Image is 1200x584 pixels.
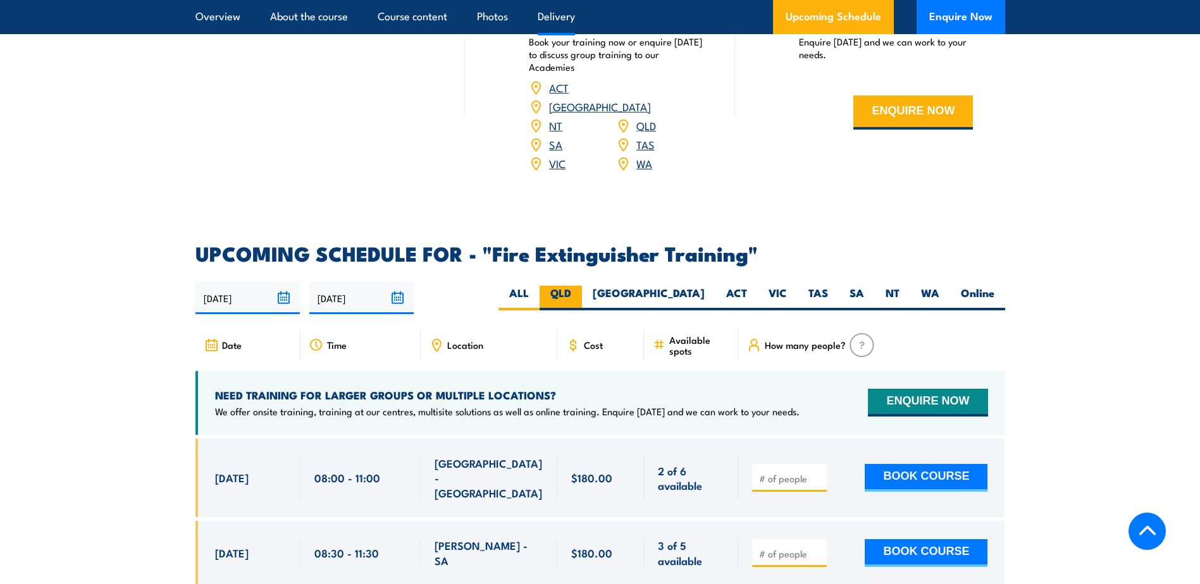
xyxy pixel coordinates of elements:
span: Date [222,339,242,350]
span: 2 of 6 available [658,463,724,493]
label: VIC [758,286,798,310]
span: [DATE] [215,545,249,560]
span: [GEOGRAPHIC_DATA] - [GEOGRAPHIC_DATA] [435,456,543,500]
label: ALL [498,286,540,310]
span: $180.00 [571,545,612,560]
input: To date [309,282,414,314]
span: 08:30 - 11:30 [314,545,379,560]
label: WA [910,286,950,310]
a: ACT [549,80,569,95]
input: # of people [759,547,822,560]
input: From date [195,282,300,314]
label: SA [839,286,875,310]
a: SA [549,137,562,152]
h2: UPCOMING SCHEDULE FOR - "Fire Extinguisher Training" [195,244,1005,262]
span: [DATE] [215,470,249,485]
label: TAS [798,286,839,310]
span: [PERSON_NAME] - SA [435,538,543,568]
a: [GEOGRAPHIC_DATA] [549,99,651,114]
h4: NEED TRAINING FOR LARGER GROUPS OR MULTIPLE LOCATIONS? [215,388,800,402]
span: Time [327,339,347,350]
input: # of people [759,472,822,485]
a: WA [636,155,652,171]
button: BOOK COURSE [865,539,987,567]
span: $180.00 [571,470,612,485]
p: We offer onsite training, training at our centres, multisite solutions as well as online training... [215,405,800,418]
label: NT [875,286,910,310]
label: [GEOGRAPHIC_DATA] [582,286,715,310]
button: ENQUIRE NOW [853,95,973,130]
label: Online [950,286,1005,310]
span: Location [447,339,483,350]
button: ENQUIRE NOW [868,389,987,417]
a: NT [549,118,562,133]
a: QLD [636,118,656,133]
span: Available spots [669,334,729,356]
span: 3 of 5 available [658,538,724,568]
span: 08:00 - 11:00 [314,470,380,485]
p: Book your training now or enquire [DATE] to discuss group training to our Academies [529,35,703,73]
a: VIC [549,155,566,171]
a: TAS [636,137,655,152]
label: QLD [540,286,582,310]
button: BOOK COURSE [865,464,987,492]
label: ACT [715,286,758,310]
span: Cost [584,339,603,350]
span: How many people? [765,339,846,350]
p: Enquire [DATE] and we can work to your needs. [799,35,974,61]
